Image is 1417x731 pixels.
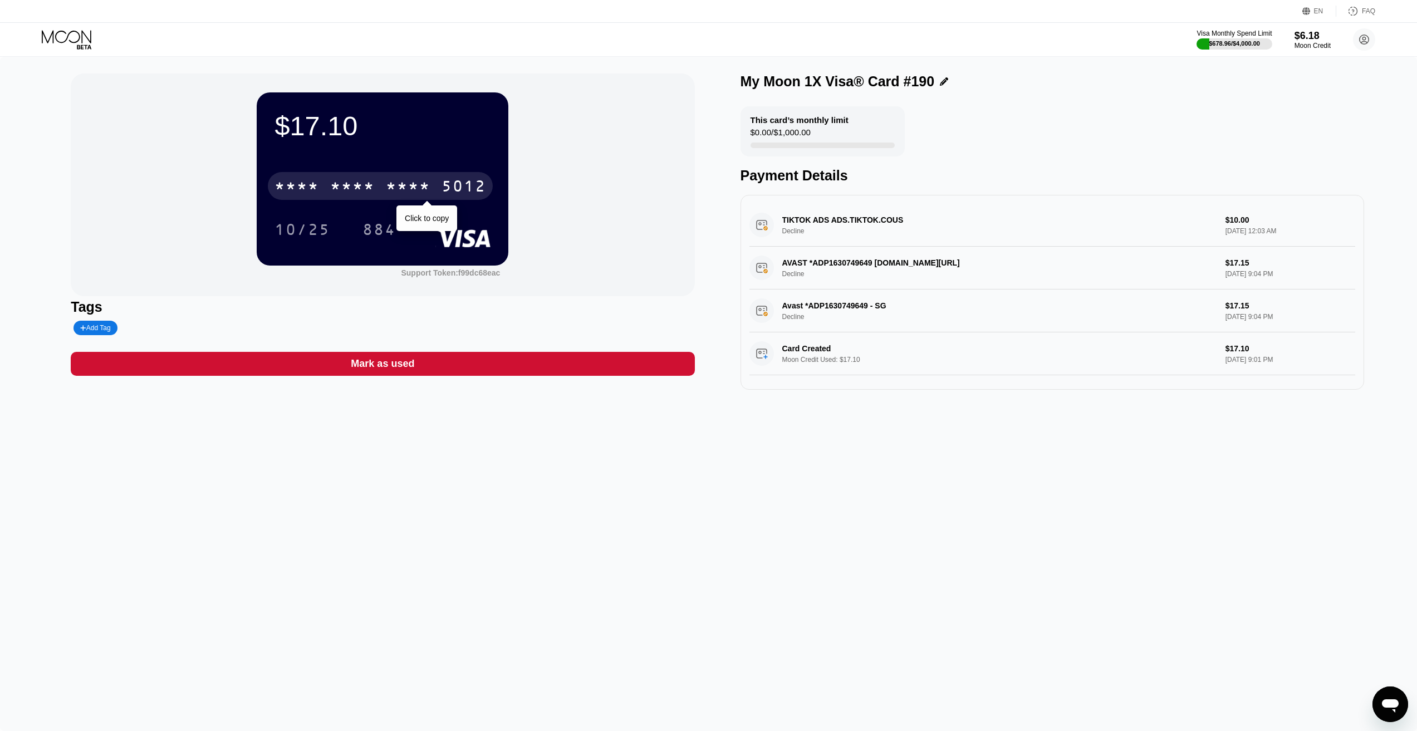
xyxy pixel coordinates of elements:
[1362,7,1375,15] div: FAQ
[751,115,849,125] div: This card’s monthly limit
[1302,6,1336,17] div: EN
[354,215,404,243] div: 884
[741,168,1364,184] div: Payment Details
[751,127,811,143] div: $0.00 / $1,000.00
[71,352,694,376] div: Mark as used
[401,268,500,277] div: Support Token: f99dc68eac
[1295,42,1331,50] div: Moon Credit
[401,268,500,277] div: Support Token:f99dc68eac
[1372,686,1408,722] iframe: Mesajlaşma penceresini başlatma düğmesi, görüşme devam ediyor
[741,73,935,90] div: My Moon 1X Visa® Card #190
[274,222,330,240] div: 10/25
[1209,40,1260,47] div: $678.96 / $4,000.00
[1197,30,1272,50] div: Visa Monthly Spend Limit$678.96/$4,000.00
[71,299,694,315] div: Tags
[80,324,110,332] div: Add Tag
[405,214,449,223] div: Click to copy
[1295,30,1331,50] div: $6.18Moon Credit
[442,179,486,197] div: 5012
[1295,30,1331,42] div: $6.18
[362,222,396,240] div: 884
[73,321,117,335] div: Add Tag
[1314,7,1323,15] div: EN
[351,357,414,370] div: Mark as used
[274,110,491,141] div: $17.10
[1197,30,1272,37] div: Visa Monthly Spend Limit
[1336,6,1375,17] div: FAQ
[266,215,339,243] div: 10/25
